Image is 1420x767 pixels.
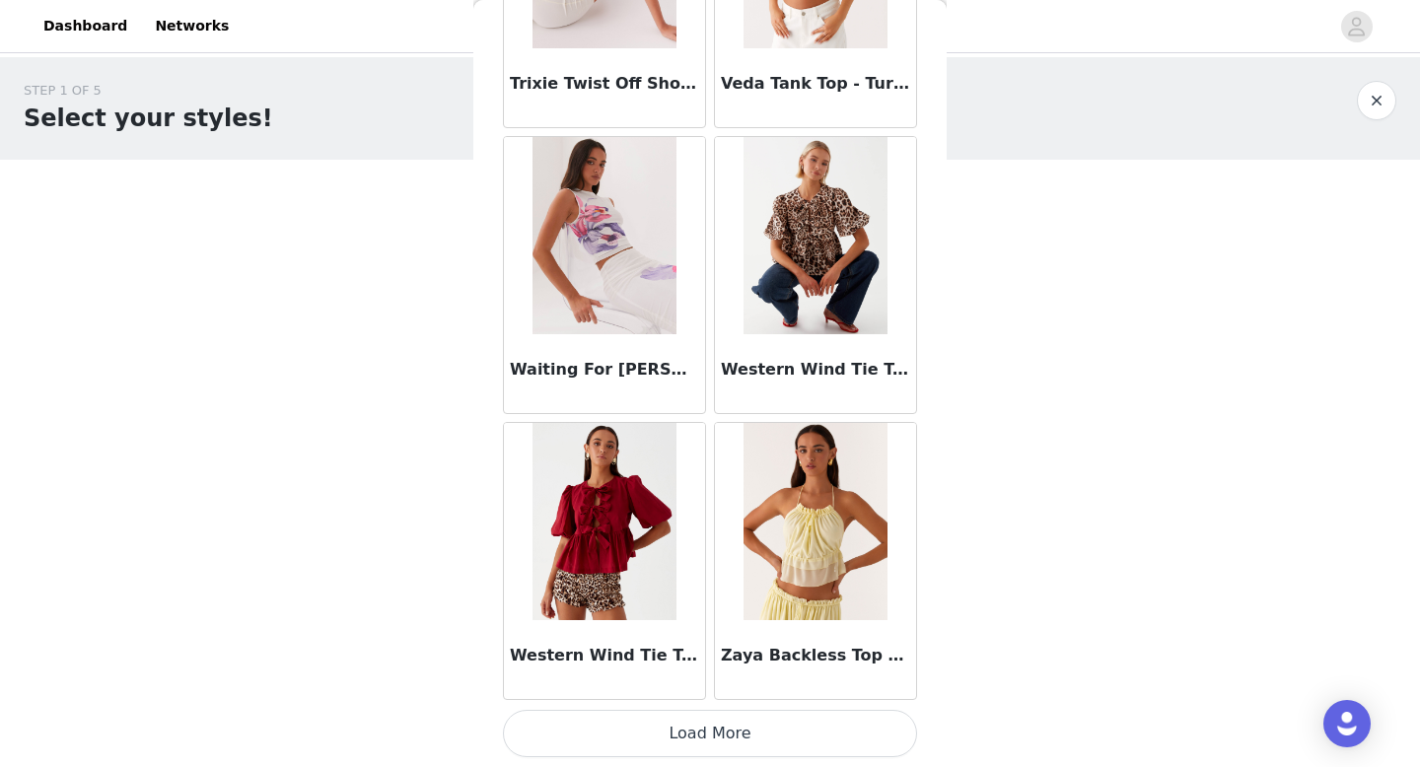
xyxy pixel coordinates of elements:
img: Zaya Backless Top - Yellow [744,423,887,620]
img: Western Wind Tie Top - Maroon [532,423,675,620]
button: Load More [503,710,917,757]
h3: Veda Tank Top - Turquoise [721,72,910,96]
img: Western Wind Tie Top - Leopard [744,137,887,334]
a: Dashboard [32,4,139,48]
h1: Select your styles! [24,101,273,136]
a: Networks [143,4,241,48]
div: avatar [1347,11,1366,42]
img: Waiting For Dawn Mesh Top - White [532,137,675,334]
div: STEP 1 OF 5 [24,81,273,101]
h3: Waiting For [PERSON_NAME] Top - White [510,358,699,382]
h3: Zaya Backless Top - Yellow [721,644,910,667]
h3: Western Wind Tie Top - Maroon [510,644,699,667]
h3: Western Wind Tie Top - Leopard [721,358,910,382]
h3: Trixie Twist Off Shoulder Top - Ivory [510,72,699,96]
div: Open Intercom Messenger [1323,700,1371,747]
